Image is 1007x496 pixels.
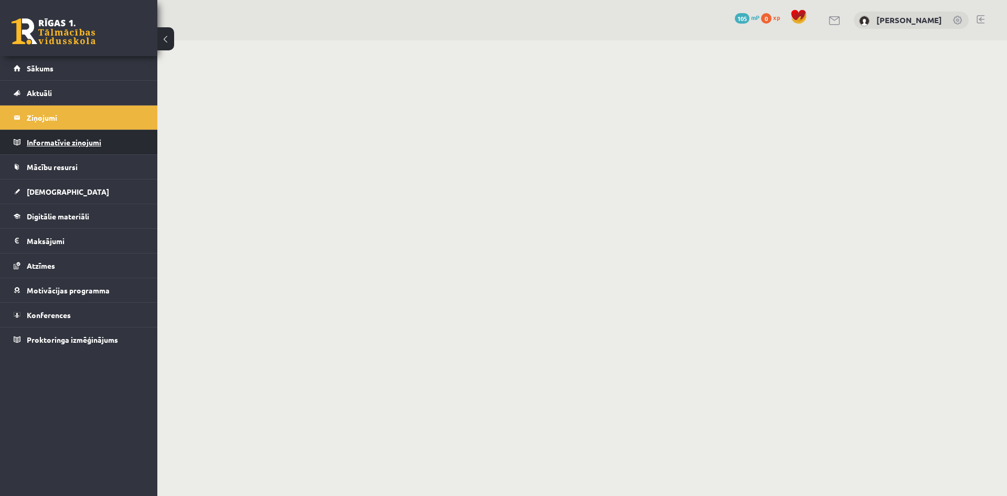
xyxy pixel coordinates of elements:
[27,310,71,320] span: Konferences
[14,105,144,130] a: Ziņojumi
[751,13,759,22] span: mP
[735,13,759,22] a: 105 mP
[14,278,144,302] a: Motivācijas programma
[27,88,52,98] span: Aktuāli
[761,13,785,22] a: 0 xp
[14,56,144,80] a: Sākums
[12,18,95,45] a: Rīgas 1. Tālmācības vidusskola
[735,13,749,24] span: 105
[27,105,144,130] legend: Ziņojumi
[14,155,144,179] a: Mācību resursi
[14,303,144,327] a: Konferences
[27,187,109,196] span: [DEMOGRAPHIC_DATA]
[14,204,144,228] a: Digitālie materiāli
[14,81,144,105] a: Aktuāli
[761,13,772,24] span: 0
[14,328,144,352] a: Proktoringa izmēģinājums
[27,229,144,253] legend: Maksājumi
[876,15,942,25] a: [PERSON_NAME]
[27,64,53,73] span: Sākums
[14,180,144,204] a: [DEMOGRAPHIC_DATA]
[27,162,78,172] span: Mācību resursi
[14,229,144,253] a: Maksājumi
[27,261,55,270] span: Atzīmes
[773,13,780,22] span: xp
[27,286,110,295] span: Motivācijas programma
[14,130,144,154] a: Informatīvie ziņojumi
[27,130,144,154] legend: Informatīvie ziņojumi
[27,335,118,344] span: Proktoringa izmēģinājums
[27,212,89,221] span: Digitālie materiāli
[14,254,144,278] a: Atzīmes
[859,16,870,26] img: Aleks Netlavs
